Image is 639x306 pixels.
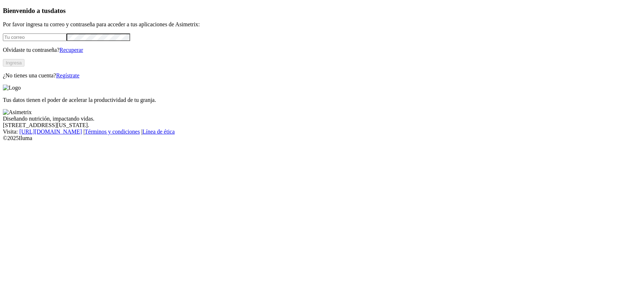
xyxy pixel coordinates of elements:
[56,72,79,78] a: Regístrate
[3,129,636,135] div: Visita : | |
[3,47,636,53] p: Olvidaste tu contraseña?
[59,47,83,53] a: Recuperar
[85,129,140,135] a: Términos y condiciones
[3,97,636,103] p: Tus datos tienen el poder de acelerar la productividad de tu granja.
[3,21,636,28] p: Por favor ingresa tu correo y contraseña para acceder a tus aplicaciones de Asimetrix:
[3,33,67,41] input: Tu correo
[19,129,82,135] a: [URL][DOMAIN_NAME]
[3,135,636,141] div: © 2025 Iluma
[3,7,636,15] h3: Bienvenido a tus
[3,72,636,79] p: ¿No tienes una cuenta?
[50,7,66,14] span: datos
[3,122,636,129] div: [STREET_ADDRESS][US_STATE].
[3,59,24,67] button: Ingresa
[3,109,32,116] img: Asimetrix
[3,116,636,122] div: Diseñando nutrición, impactando vidas.
[3,85,21,91] img: Logo
[142,129,175,135] a: Línea de ética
